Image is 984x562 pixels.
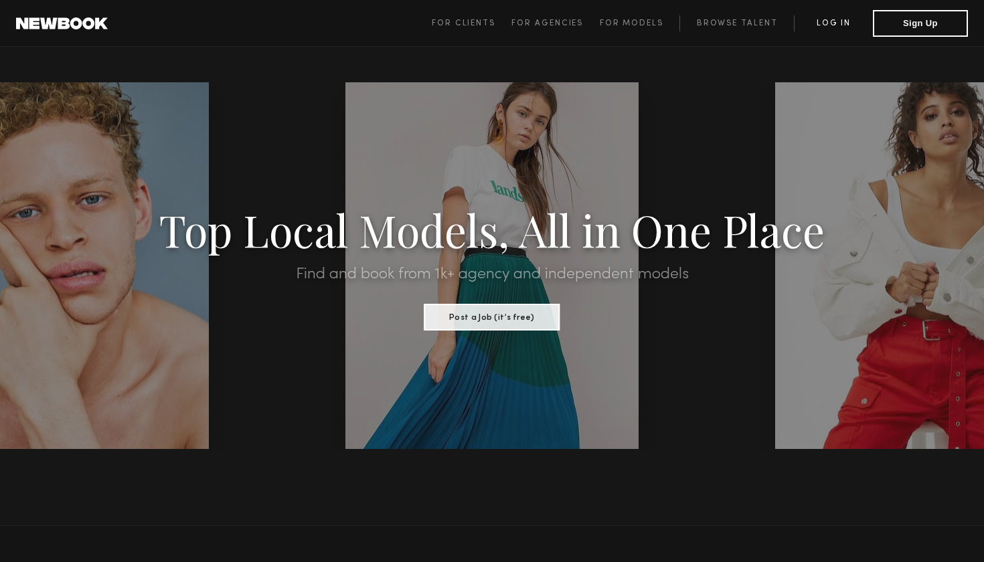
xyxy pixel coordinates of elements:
a: Browse Talent [679,15,794,31]
button: Post a Job (it’s free) [424,304,560,331]
h2: Find and book from 1k+ agency and independent models [74,266,910,282]
span: For Models [600,19,663,27]
h1: Top Local Models, All in One Place [74,209,910,250]
span: For Clients [432,19,495,27]
span: For Agencies [511,19,583,27]
a: Log in [794,15,873,31]
button: Sign Up [873,10,968,37]
a: Post a Job (it’s free) [424,308,560,323]
a: For Models [600,15,680,31]
a: For Agencies [511,15,599,31]
a: For Clients [432,15,511,31]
